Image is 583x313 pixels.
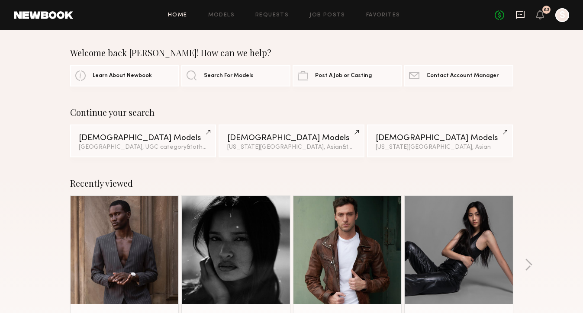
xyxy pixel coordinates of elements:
a: Learn About Newbook [70,65,179,86]
a: Contact Account Manager [404,65,513,86]
a: Search For Models [181,65,290,86]
a: [DEMOGRAPHIC_DATA] Models[US_STATE][GEOGRAPHIC_DATA], Asian&1other filter [219,125,364,157]
span: & 1 other filter [342,144,380,150]
a: [DEMOGRAPHIC_DATA] Models[GEOGRAPHIC_DATA], UGC category&1other filter [70,125,216,157]
span: Learn About Newbook [93,73,152,79]
div: [DEMOGRAPHIC_DATA] Models [79,134,207,142]
div: [GEOGRAPHIC_DATA], UGC category [79,144,207,150]
span: Post A Job or Casting [315,73,372,79]
div: [US_STATE][GEOGRAPHIC_DATA], Asian [376,144,504,150]
span: & 1 other filter [187,144,224,150]
a: S [555,8,569,22]
a: Post A Job or Casting [293,65,402,86]
div: [US_STATE][GEOGRAPHIC_DATA], Asian [227,144,356,150]
div: 62 [544,8,550,13]
div: Recently viewed [70,178,513,188]
span: Contact Account Manager [426,73,499,79]
span: Search For Models [204,73,254,79]
a: Favorites [366,13,400,18]
div: [DEMOGRAPHIC_DATA] Models [227,134,356,142]
div: [DEMOGRAPHIC_DATA] Models [376,134,504,142]
a: Models [208,13,235,18]
a: Job Posts [309,13,345,18]
a: Requests [255,13,289,18]
a: [DEMOGRAPHIC_DATA] Models[US_STATE][GEOGRAPHIC_DATA], Asian [367,125,513,157]
a: Home [168,13,187,18]
div: Continue your search [70,107,513,118]
div: Welcome back [PERSON_NAME]! How can we help? [70,48,513,58]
